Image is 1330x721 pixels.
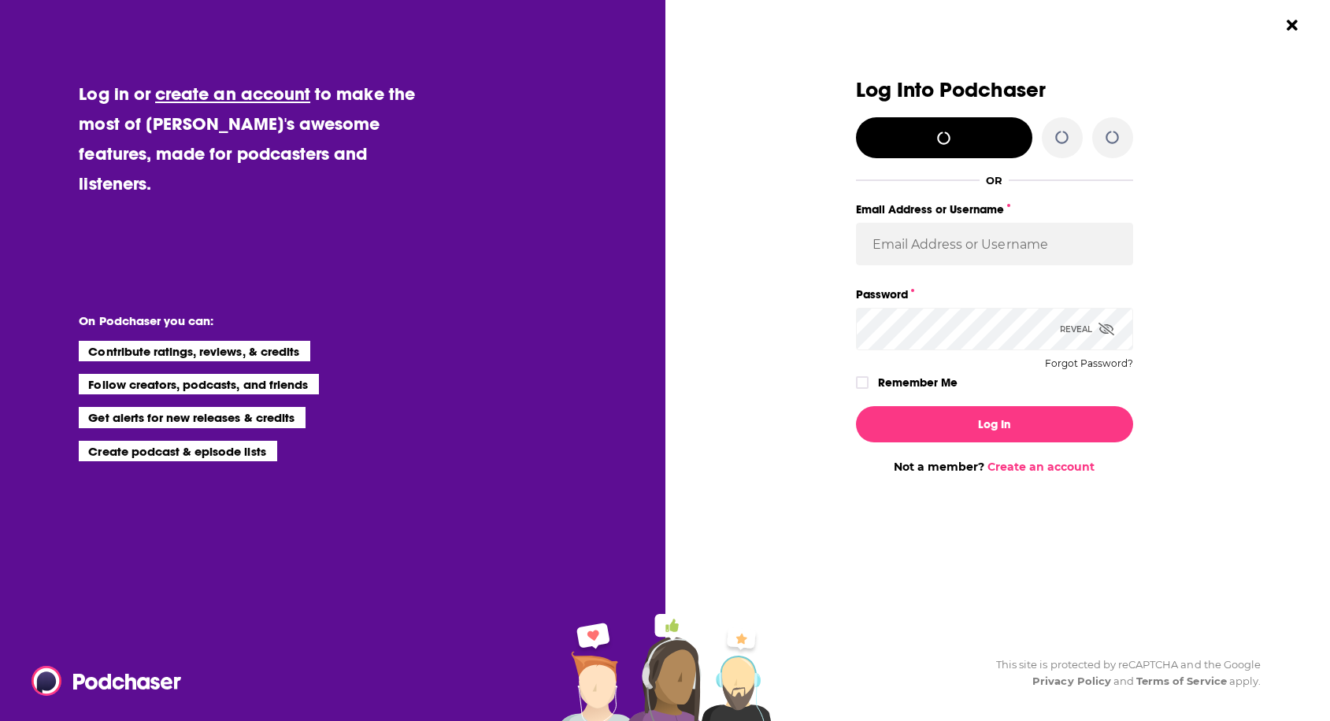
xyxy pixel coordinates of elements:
[155,83,310,105] a: create an account
[1032,675,1111,687] a: Privacy Policy
[856,406,1133,442] button: Log In
[856,284,1133,305] label: Password
[31,666,183,696] img: Podchaser - Follow, Share and Rate Podcasts
[79,341,310,361] li: Contribute ratings, reviews, & credits
[856,199,1133,220] label: Email Address or Username
[79,407,305,427] li: Get alerts for new releases & credits
[984,656,1261,690] div: This site is protected by reCAPTCHA and the Google and apply.
[79,441,276,461] li: Create podcast & episode lists
[986,174,1002,187] div: OR
[856,79,1133,102] h3: Log Into Podchaser
[31,666,170,696] a: Podchaser - Follow, Share and Rate Podcasts
[856,460,1133,474] div: Not a member?
[1045,358,1133,369] button: Forgot Password?
[1277,10,1307,40] button: Close Button
[856,223,1133,265] input: Email Address or Username
[79,313,394,328] li: On Podchaser you can:
[79,374,319,394] li: Follow creators, podcasts, and friends
[987,460,1095,474] a: Create an account
[1060,308,1114,350] div: Reveal
[1136,675,1227,687] a: Terms of Service
[878,372,958,393] label: Remember Me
